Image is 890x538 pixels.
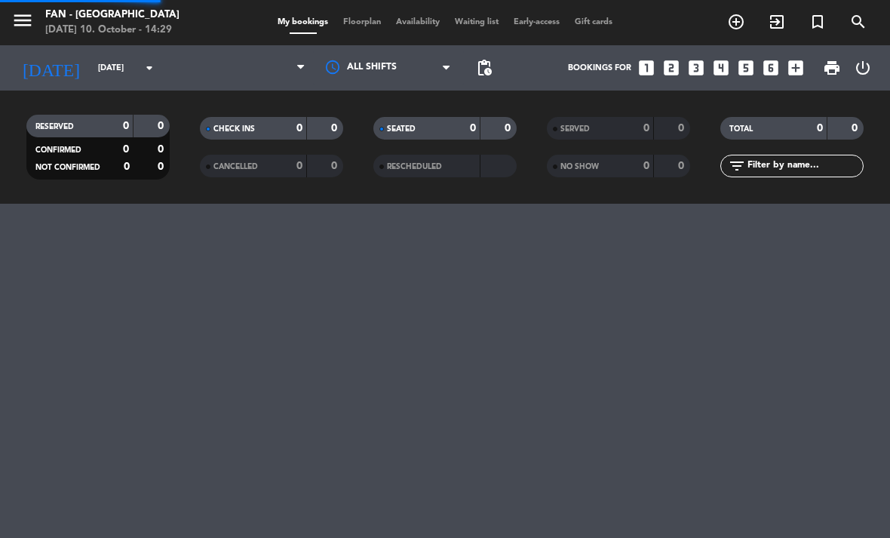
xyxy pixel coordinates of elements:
[158,161,167,172] strong: 0
[854,59,872,77] i: power_settings_new
[568,63,631,73] span: Bookings for
[727,13,745,31] i: add_circle_outline
[447,18,506,26] span: Waiting list
[45,23,180,38] div: [DATE] 10. October - 14:29
[213,163,258,171] span: CANCELLED
[761,58,781,78] i: looks_6
[470,123,476,134] strong: 0
[797,9,838,35] span: Special reservation
[270,18,336,26] span: My bookings
[11,9,34,32] i: menu
[643,161,649,171] strong: 0
[158,121,167,131] strong: 0
[736,58,756,78] i: looks_5
[11,51,91,85] i: [DATE]
[756,9,797,35] span: WALK IN
[729,125,753,133] span: TOTAL
[786,58,806,78] i: add_box
[45,8,180,23] div: Fan - [GEOGRAPHIC_DATA]
[388,18,447,26] span: Availability
[35,123,74,131] span: RESERVED
[35,164,100,171] span: NOT CONFIRMED
[387,125,416,133] span: SEATED
[560,163,599,171] span: NO SHOW
[809,13,827,31] i: turned_in_not
[852,123,861,134] strong: 0
[661,58,681,78] i: looks_two
[296,161,302,171] strong: 0
[567,18,620,26] span: Gift cards
[686,58,706,78] i: looks_3
[768,13,786,31] i: exit_to_app
[158,144,167,155] strong: 0
[637,58,656,78] i: looks_one
[387,163,442,171] span: RESCHEDULED
[560,125,590,133] span: SERVED
[35,146,81,154] span: CONFIRMED
[678,161,687,171] strong: 0
[124,161,130,172] strong: 0
[140,59,158,77] i: arrow_drop_down
[716,9,756,35] span: BOOK TABLE
[678,123,687,134] strong: 0
[213,125,255,133] span: CHECK INS
[848,45,879,91] div: LOG OUT
[123,144,129,155] strong: 0
[331,123,340,134] strong: 0
[849,13,867,31] i: search
[643,123,649,134] strong: 0
[336,18,388,26] span: Floorplan
[11,9,34,37] button: menu
[331,161,340,171] strong: 0
[475,59,493,77] span: pending_actions
[838,9,879,35] span: SEARCH
[711,58,731,78] i: looks_4
[123,121,129,131] strong: 0
[728,157,746,175] i: filter_list
[817,123,823,134] strong: 0
[506,18,567,26] span: Early-access
[823,59,841,77] span: print
[505,123,514,134] strong: 0
[746,158,863,174] input: Filter by name...
[296,123,302,134] strong: 0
